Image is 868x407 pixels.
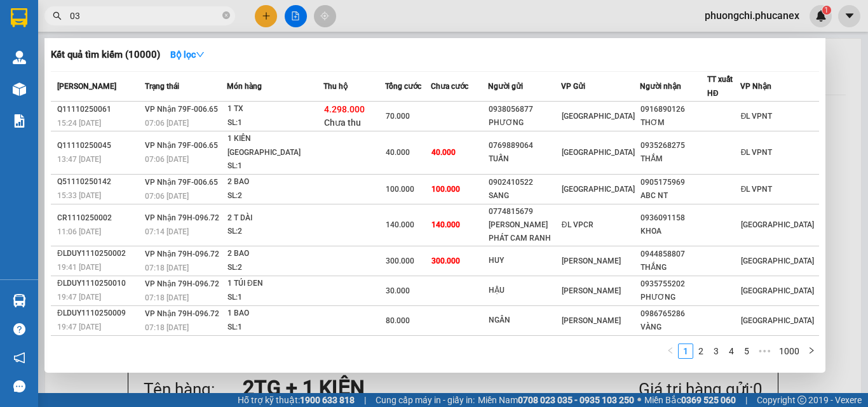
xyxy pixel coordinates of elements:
[145,141,218,150] span: VP Nhận 79F-006.65
[489,284,560,297] div: HẬU
[386,220,414,229] span: 140.000
[227,277,323,291] div: 1 TÚI ĐEN
[227,159,323,173] div: SL: 1
[16,7,66,89] b: Phúc An Express
[641,261,707,274] div: THẮNG
[741,148,773,157] span: ĐL VPNT
[145,227,189,236] span: 07:14 [DATE]
[57,191,101,200] span: 15:33 [DATE]
[489,218,560,245] div: [PERSON_NAME] PHÁT CAM RANH
[561,82,585,91] span: VP Gửi
[562,112,635,121] span: [GEOGRAPHIC_DATA]
[324,104,365,114] span: 4.298.000
[57,263,101,272] span: 19:41 [DATE]
[489,139,560,152] div: 0769889064
[489,314,560,327] div: NGÂN
[741,112,773,121] span: ĐL VPNT
[562,148,635,157] span: [GEOGRAPHIC_DATA]
[431,257,460,265] span: 300.000
[754,344,775,359] li: Next 5 Pages
[641,307,707,321] div: 0986765286
[145,323,189,332] span: 07:18 [DATE]
[145,155,189,164] span: 07:06 [DATE]
[145,213,219,222] span: VP Nhận 79H-096.72
[386,148,410,157] span: 40.000
[741,257,814,265] span: [GEOGRAPHIC_DATA]
[57,247,141,260] div: ĐLDUY1110250002
[641,139,707,152] div: 0935268275
[145,82,179,91] span: Trạng thái
[489,254,560,267] div: HUY
[640,82,681,91] span: Người nhận
[222,11,230,19] span: close-circle
[804,344,819,359] button: right
[431,82,468,91] span: Chưa cước
[145,293,189,302] span: 07:18 [DATE]
[57,211,141,225] div: CR1110250002
[740,82,771,91] span: VP Nhận
[145,279,219,288] span: VP Nhận 79H-096.72
[709,344,724,359] li: 3
[145,309,219,318] span: VP Nhận 79H-096.72
[57,307,141,320] div: ĐLDUY1110250009
[775,344,803,358] a: 1000
[386,316,410,325] span: 80.000
[694,344,708,358] a: 2
[51,48,160,62] h3: Kết quả tìm kiếm ( 10000 )
[562,316,621,325] span: [PERSON_NAME]
[227,211,323,225] div: 2 T DÀI
[227,291,323,305] div: SL: 1
[57,175,141,189] div: Q51110250142
[323,82,348,91] span: Thu hộ
[13,352,25,364] span: notification
[13,114,26,128] img: solution-icon
[741,220,814,229] span: [GEOGRAPHIC_DATA]
[16,95,25,103] span: environment
[227,82,262,91] span: Món hàng
[145,119,189,128] span: 07:06 [DATE]
[160,44,215,65] button: Bộ lọcdown
[145,264,189,272] span: 07:18 [DATE]
[641,103,707,116] div: 0916890126
[385,82,421,91] span: Tổng cước
[431,148,456,157] span: 40.000
[562,220,593,229] span: ĐL VPCR
[754,344,775,359] span: •••
[562,257,621,265] span: [PERSON_NAME]
[170,50,205,60] strong: Bộ lọc
[16,92,72,190] li: [STREET_ADDRESS][PERSON_NAME][PERSON_NAME]
[724,344,739,359] li: 4
[431,220,460,229] span: 140.000
[386,257,414,265] span: 300.000
[489,116,560,130] div: PHƯƠNG
[227,175,323,189] div: 2 BAO
[741,286,814,295] span: [GEOGRAPHIC_DATA]
[227,132,323,159] div: 1 KIÊN [GEOGRAPHIC_DATA]
[641,176,707,189] div: 0905175969
[386,286,410,295] span: 30.000
[145,105,218,114] span: VP Nhận 79F-006.65
[707,75,733,98] span: TT xuất HĐ
[57,155,101,164] span: 13:47 [DATE]
[724,344,738,358] a: 4
[489,152,560,166] div: TUẤN
[227,189,323,203] div: SL: 2
[227,321,323,335] div: SL: 1
[227,116,323,130] div: SL: 1
[13,83,26,96] img: warehouse-icon
[804,344,819,359] li: Next Page
[489,103,560,116] div: 0938056877
[641,152,707,166] div: THẮM
[641,321,707,334] div: VÀNG
[641,248,707,261] div: 0944858807
[431,185,460,194] span: 100.000
[57,323,101,331] span: 19:47 [DATE]
[145,178,218,187] span: VP Nhận 79F-006.65
[740,344,754,358] a: 5
[775,344,804,359] li: 1000
[808,347,815,354] span: right
[227,247,323,261] div: 2 BAO
[13,323,25,335] span: question-circle
[57,293,101,302] span: 19:47 [DATE]
[57,103,141,116] div: Q11110250061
